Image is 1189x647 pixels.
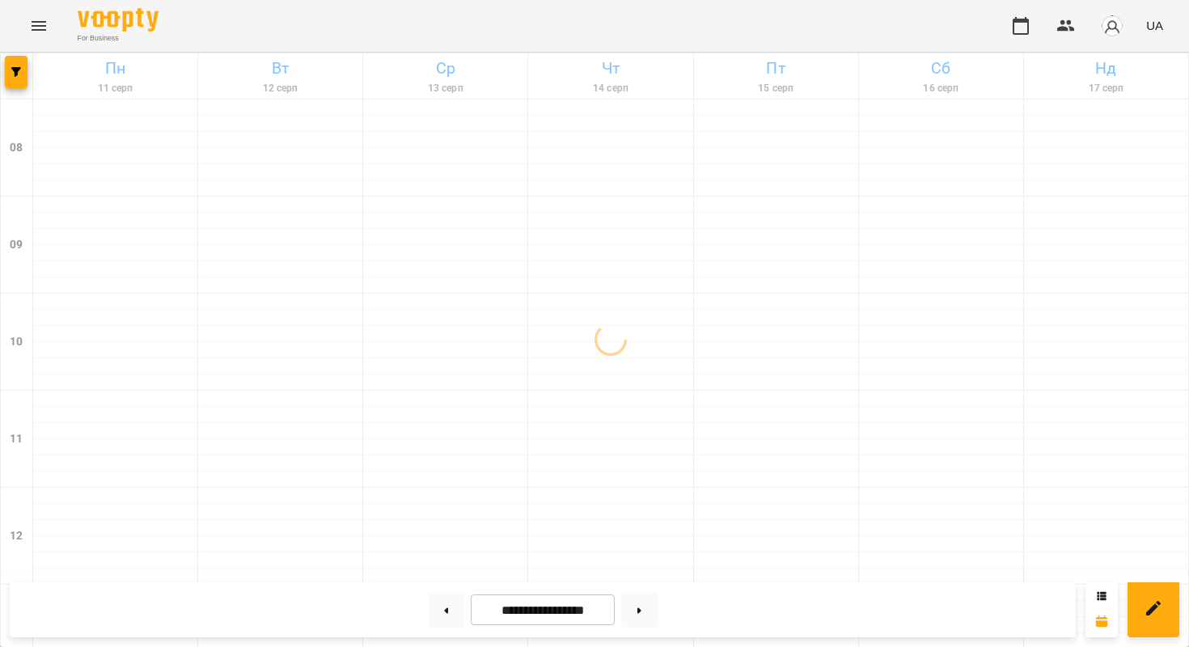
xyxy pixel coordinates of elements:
[10,527,23,545] h6: 12
[10,236,23,254] h6: 09
[1140,11,1170,40] button: UA
[10,430,23,448] h6: 11
[78,8,159,32] img: Voopty Logo
[1101,15,1123,37] img: avatar_s.png
[78,33,159,44] span: For Business
[36,81,195,96] h6: 11 серп
[366,81,525,96] h6: 13 серп
[531,81,690,96] h6: 14 серп
[36,56,195,81] h6: Пн
[696,56,856,81] h6: Пт
[19,6,58,45] button: Menu
[1026,56,1186,81] h6: Нд
[1026,81,1186,96] h6: 17 серп
[1146,17,1163,34] span: UA
[201,81,360,96] h6: 12 серп
[366,56,525,81] h6: Ср
[531,56,690,81] h6: Чт
[696,81,856,96] h6: 15 серп
[861,81,1021,96] h6: 16 серп
[10,139,23,157] h6: 08
[10,333,23,351] h6: 10
[861,56,1021,81] h6: Сб
[201,56,360,81] h6: Вт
